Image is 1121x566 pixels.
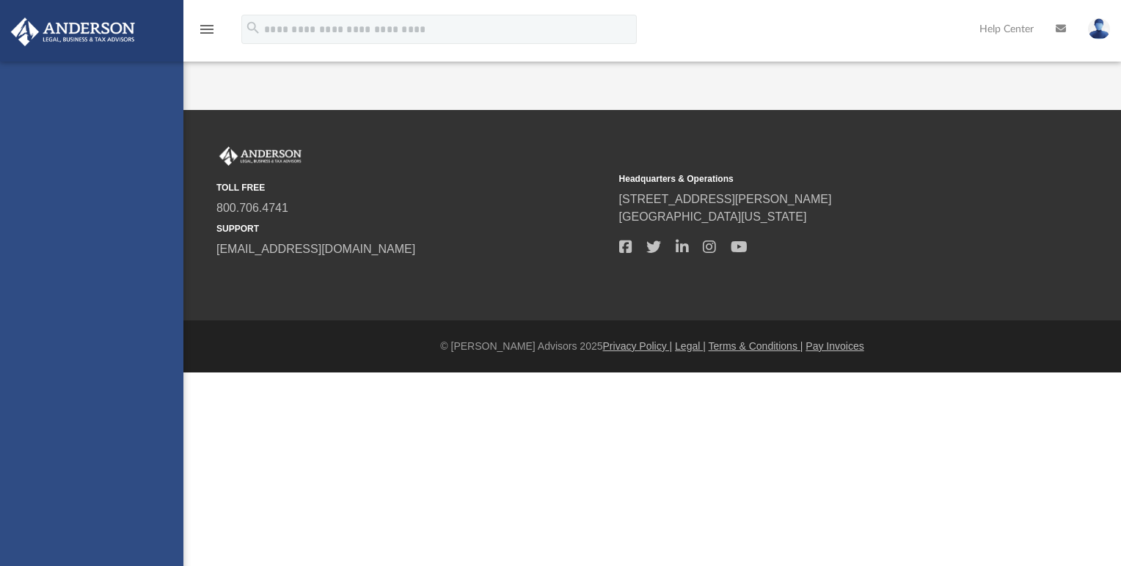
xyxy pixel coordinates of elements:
img: User Pic [1088,18,1110,40]
a: Terms & Conditions | [709,340,803,352]
small: SUPPORT [216,222,609,235]
small: Headquarters & Operations [619,172,1012,185]
a: Pay Invoices [806,340,863,352]
a: [GEOGRAPHIC_DATA][US_STATE] [619,210,807,223]
a: 800.706.4741 [216,202,288,214]
img: Anderson Advisors Platinum Portal [7,18,139,46]
div: © [PERSON_NAME] Advisors 2025 [183,339,1121,354]
small: TOLL FREE [216,181,609,194]
a: [STREET_ADDRESS][PERSON_NAME] [619,193,832,205]
i: search [245,20,261,36]
img: Anderson Advisors Platinum Portal [216,147,304,166]
a: menu [198,28,216,38]
a: Privacy Policy | [603,340,673,352]
i: menu [198,21,216,38]
a: [EMAIL_ADDRESS][DOMAIN_NAME] [216,243,415,255]
a: Legal | [675,340,706,352]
